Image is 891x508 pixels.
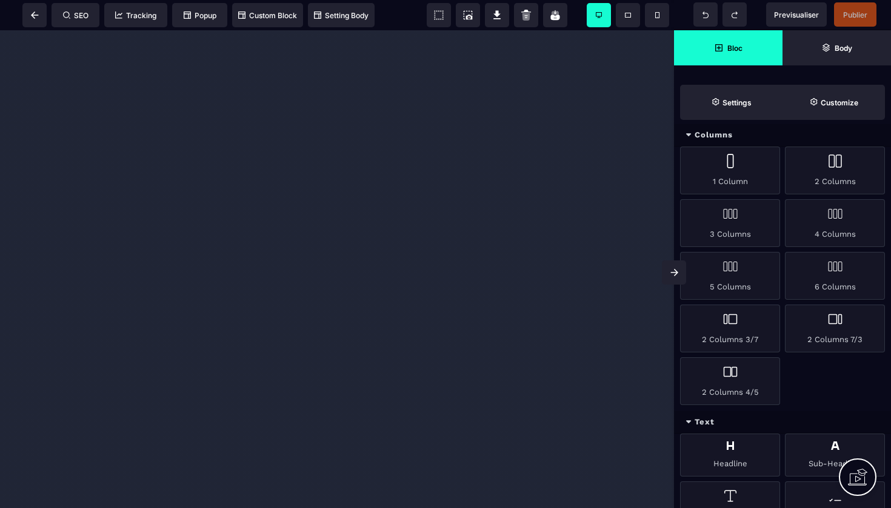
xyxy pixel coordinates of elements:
[785,147,885,194] div: 2 Columns
[783,30,891,65] span: Open Layer Manager
[674,124,891,147] div: Columns
[821,98,858,107] strong: Customize
[680,305,780,352] div: 2 Columns 3/7
[674,411,891,434] div: Text
[456,3,480,27] span: Screenshot
[785,305,885,352] div: 2 Columns 7/3
[680,147,780,194] div: 1 Column
[63,11,88,20] span: SEO
[680,199,780,247] div: 3 Columns
[674,30,783,65] span: Open Blocks
[184,11,216,20] span: Popup
[680,252,780,300] div: 5 Columns
[783,85,885,120] span: Open Style Manager
[238,11,297,20] span: Custom Block
[835,44,852,53] strong: Body
[722,98,752,107] strong: Settings
[115,11,156,20] span: Tracking
[680,85,783,120] span: Settings
[766,2,827,27] span: Preview
[774,10,819,19] span: Previsualiser
[785,434,885,477] div: Sub-Headline
[680,434,780,477] div: Headline
[427,3,451,27] span: View components
[785,252,885,300] div: 6 Columns
[843,10,867,19] span: Publier
[727,44,743,53] strong: Bloc
[785,199,885,247] div: 4 Columns
[680,357,780,405] div: 2 Columns 4/5
[314,11,369,20] span: Setting Body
